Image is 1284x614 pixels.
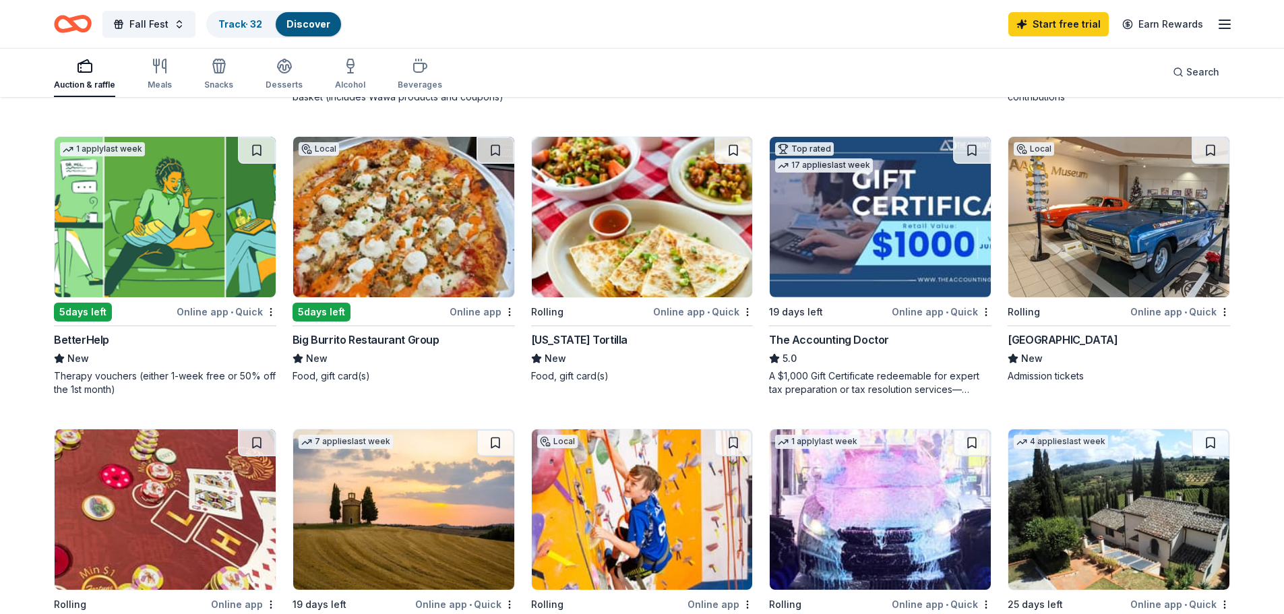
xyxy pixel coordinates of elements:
[306,350,328,367] span: New
[537,435,578,448] div: Local
[60,142,145,156] div: 1 apply last week
[398,80,442,90] div: Beverages
[54,80,115,90] div: Auction & raffle
[206,11,342,38] button: Track· 32Discover
[293,596,346,613] div: 19 days left
[1008,304,1040,320] div: Rolling
[1114,12,1211,36] a: Earn Rewards
[531,304,563,320] div: Rolling
[1186,64,1219,80] span: Search
[1008,137,1229,297] img: Image for AACA Museum
[218,18,262,30] a: Track· 32
[1008,332,1118,348] div: [GEOGRAPHIC_DATA]
[204,80,233,90] div: Snacks
[707,307,710,317] span: •
[1008,429,1229,590] img: Image for Villa Sogni D’Oro
[148,53,172,97] button: Meals
[532,137,753,297] img: Image for California Tortilla
[770,137,991,297] img: Image for The Accounting Doctor
[293,369,515,383] div: Food, gift card(s)
[335,53,365,97] button: Alcohol
[54,332,109,348] div: BetterHelp
[769,332,889,348] div: The Accounting Doctor
[54,369,276,396] div: Therapy vouchers (either 1-week free or 50% off the 1st month)
[1130,596,1230,613] div: Online app Quick
[335,80,365,90] div: Alcohol
[1008,136,1230,383] a: Image for AACA MuseumLocalRollingOnline app•Quick[GEOGRAPHIC_DATA]NewAdmission tickets
[1014,142,1054,156] div: Local
[102,11,195,38] button: Fall Fest
[769,369,991,396] div: A $1,000 Gift Certificate redeemable for expert tax preparation or tax resolution services—recipi...
[450,303,515,320] div: Online app
[545,350,566,367] span: New
[770,429,991,590] img: Image for Tidal Wave Auto Spa
[211,596,276,613] div: Online app
[286,18,330,30] a: Discover
[54,136,276,396] a: Image for BetterHelp1 applylast week5days leftOnline app•QuickBetterHelpNewTherapy vouchers (eith...
[129,16,169,32] span: Fall Fest
[531,596,563,613] div: Rolling
[532,429,753,590] img: Image for Philadelphia Rock Gyms
[293,429,514,590] img: Image for AF Travel Ideas
[531,369,754,383] div: Food, gift card(s)
[1184,599,1187,610] span: •
[293,332,439,348] div: Big Burrito Restaurant Group
[266,80,303,90] div: Desserts
[1008,596,1063,613] div: 25 days left
[769,596,801,613] div: Rolling
[299,142,339,156] div: Local
[1008,12,1109,36] a: Start free trial
[769,304,823,320] div: 19 days left
[293,137,514,297] img: Image for Big Burrito Restaurant Group
[415,596,515,613] div: Online app Quick
[775,158,873,173] div: 17 applies last week
[54,8,92,40] a: Home
[892,596,991,613] div: Online app Quick
[1014,435,1108,449] div: 4 applies last week
[775,142,834,156] div: Top rated
[55,429,276,590] img: Image for Boyd Gaming
[54,53,115,97] button: Auction & raffle
[231,307,233,317] span: •
[299,435,393,449] div: 7 applies last week
[54,303,112,321] div: 5 days left
[1162,59,1230,86] button: Search
[892,303,991,320] div: Online app Quick
[293,303,350,321] div: 5 days left
[531,136,754,383] a: Image for California TortillaRollingOnline app•Quick[US_STATE] TortillaNewFood, gift card(s)
[266,53,303,97] button: Desserts
[148,80,172,90] div: Meals
[653,303,753,320] div: Online app Quick
[531,332,628,348] div: [US_STATE] Tortilla
[398,53,442,97] button: Beverages
[293,136,515,383] a: Image for Big Burrito Restaurant GroupLocal5days leftOnline appBig Burrito Restaurant GroupNewFoo...
[775,435,860,449] div: 1 apply last week
[204,53,233,97] button: Snacks
[177,303,276,320] div: Online app Quick
[687,596,753,613] div: Online app
[67,350,89,367] span: New
[946,599,948,610] span: •
[1008,369,1230,383] div: Admission tickets
[1021,350,1043,367] span: New
[469,599,472,610] span: •
[1130,303,1230,320] div: Online app Quick
[55,137,276,297] img: Image for BetterHelp
[783,350,797,367] span: 5.0
[769,136,991,396] a: Image for The Accounting DoctorTop rated17 applieslast week19 days leftOnline app•QuickThe Accoun...
[1184,307,1187,317] span: •
[946,307,948,317] span: •
[54,596,86,613] div: Rolling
